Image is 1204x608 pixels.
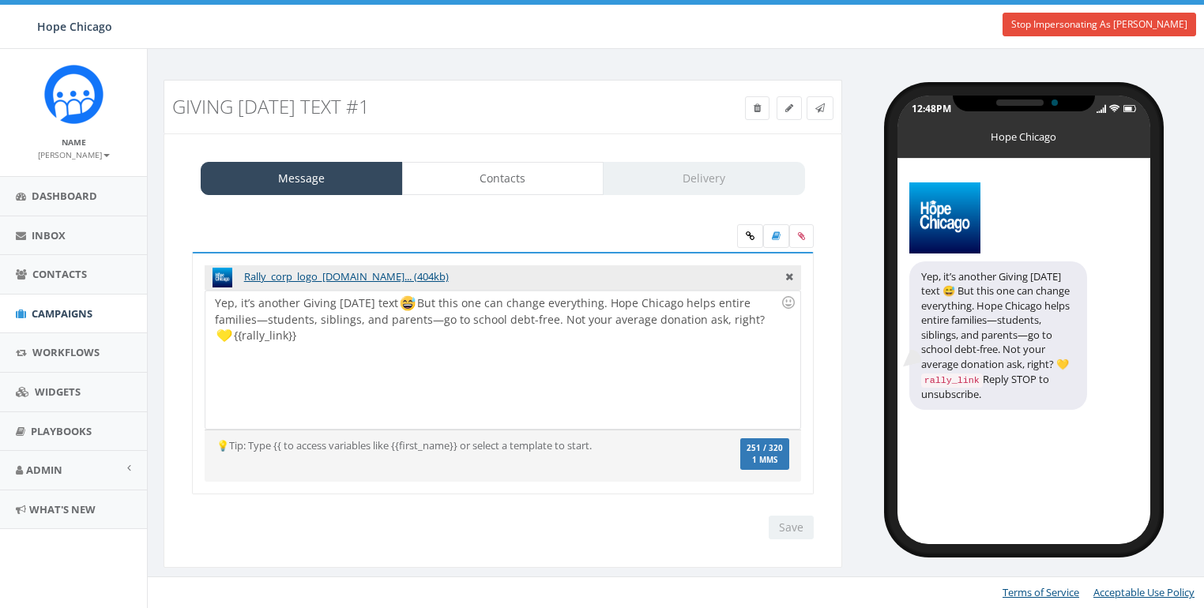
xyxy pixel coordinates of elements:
div: Yep, it’s another Giving [DATE] text But this one can change everything. Hope Chicago helps entir... [205,291,800,429]
span: Hope Chicago [37,19,112,34]
a: Acceptable Use Policy [1093,585,1195,599]
div: 💡Tip: Type {{ to access variables like {{first_name}} or select a template to start. [205,438,702,453]
span: Widgets [35,385,81,399]
code: rally_link [921,373,983,388]
span: What's New [29,502,96,516]
div: Yep, it’s another Giving [DATE] text 😅 But this one can change everything. Hope Chicago helps ent... [909,261,1087,410]
a: Stop Impersonating As [PERSON_NAME] [1003,13,1196,36]
span: Workflows [32,345,100,359]
span: Dashboard [32,189,97,203]
a: Message [201,162,403,195]
span: 1 MMS [747,456,783,464]
a: [PERSON_NAME] [38,147,110,161]
span: Edit Campaign [785,101,793,114]
span: Playbooks [31,424,92,438]
label: Insert Template Text [763,224,789,248]
span: Contacts [32,267,87,281]
span: 251 / 320 [747,443,783,453]
span: Inbox [32,228,66,242]
a: Terms of Service [1003,585,1079,599]
span: Attach your media [789,224,814,248]
h3: Giving [DATE] Text #1 [172,96,662,117]
a: Rally_corp_logo_[DOMAIN_NAME]... (404kb) [244,269,449,283]
div: 12:48PM [912,102,951,115]
a: Contacts [402,162,604,195]
img: Rally_Corp_Icon.png [44,65,103,124]
span: Campaigns [32,306,92,321]
span: Admin [26,463,62,477]
div: Hope Chicago [984,129,1063,137]
small: [PERSON_NAME] [38,149,110,160]
small: Name [62,137,86,148]
img: 😅 [400,295,416,311]
img: 💛 [216,328,232,343]
span: Delete Campaign [754,101,761,114]
span: Send Test Message [815,101,825,114]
